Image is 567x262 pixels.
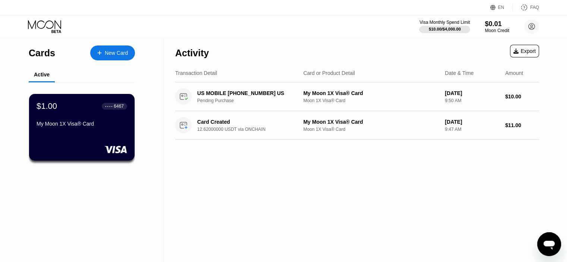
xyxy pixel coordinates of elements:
[197,119,299,125] div: Card Created
[513,4,539,11] div: FAQ
[303,98,439,103] div: Moon 1X Visa® Card
[105,50,128,56] div: New Card
[485,20,509,28] div: $0.01
[175,111,539,140] div: Card Created12.62000000 USDT via ONCHAINMy Moon 1X Visa® CardMoon 1X Visa® Card[DATE]9:47 AM$11.00
[513,48,536,54] div: Export
[303,70,355,76] div: Card or Product Detail
[34,72,50,78] div: Active
[175,70,217,76] div: Transaction Detail
[505,94,539,100] div: $10.00
[445,98,499,103] div: 9:50 AM
[29,48,55,59] div: Cards
[29,94,135,161] div: $1.00● ● ● ●6467My Moon 1X Visa® Card
[197,98,307,103] div: Pending Purchase
[510,45,539,57] div: Export
[485,28,509,33] div: Moon Credit
[530,5,539,10] div: FAQ
[37,121,127,127] div: My Moon 1X Visa® Card
[303,90,439,96] div: My Moon 1X Visa® Card
[37,101,57,111] div: $1.00
[175,82,539,111] div: US MOBILE [PHONE_NUMBER] USPending PurchaseMy Moon 1X Visa® CardMoon 1X Visa® Card[DATE]9:50 AM$1...
[445,90,499,96] div: [DATE]
[303,119,439,125] div: My Moon 1X Visa® Card
[537,232,561,256] iframe: Button to launch messaging window
[445,127,499,132] div: 9:47 AM
[105,105,113,107] div: ● ● ● ●
[505,70,523,76] div: Amount
[505,122,539,128] div: $11.00
[175,48,209,59] div: Activity
[90,45,135,60] div: New Card
[485,20,509,33] div: $0.01Moon Credit
[303,127,439,132] div: Moon 1X Visa® Card
[419,20,470,33] div: Visa Monthly Spend Limit$10.00/$4,000.00
[445,119,499,125] div: [DATE]
[429,27,461,31] div: $10.00 / $4,000.00
[419,20,470,25] div: Visa Monthly Spend Limit
[490,4,513,11] div: EN
[445,70,473,76] div: Date & Time
[498,5,504,10] div: EN
[114,104,124,109] div: 6467
[197,127,307,132] div: 12.62000000 USDT via ONCHAIN
[197,90,299,96] div: US MOBILE [PHONE_NUMBER] US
